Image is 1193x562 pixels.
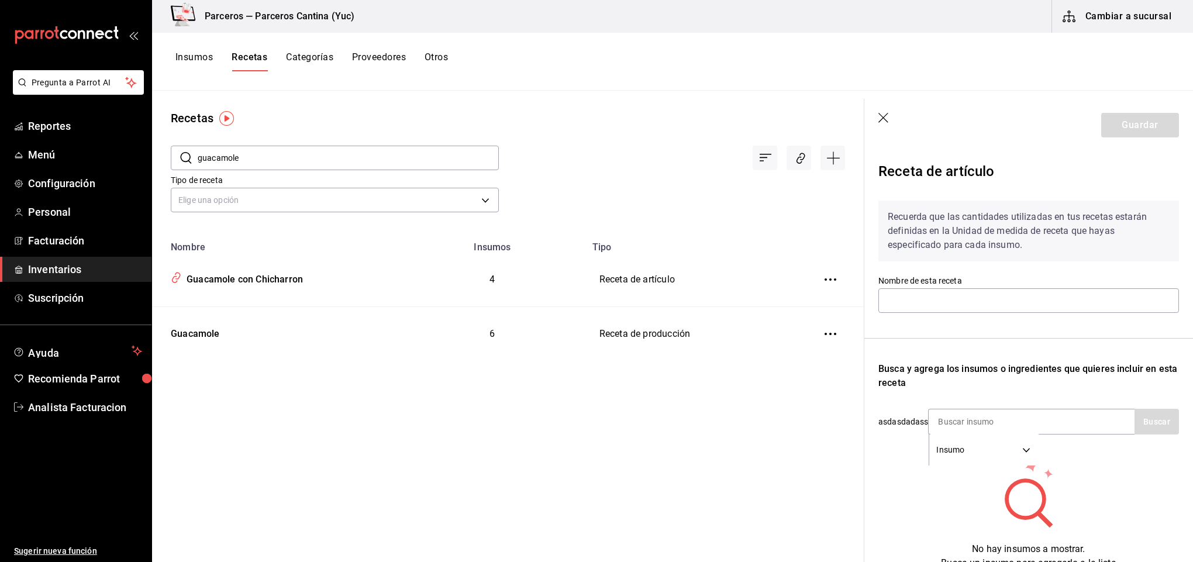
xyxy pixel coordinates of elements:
img: Tooltip marker [219,111,234,126]
span: Facturación [28,233,142,249]
span: Ayuda [28,344,127,358]
div: Guacamole con Chicharron [182,268,303,287]
span: Pregunta a Parrot AI [32,77,126,89]
button: Otros [425,51,448,71]
td: Receta de producción [585,307,802,361]
span: Personal [28,204,142,220]
div: Receta de artículo [878,156,1179,191]
a: Pregunta a Parrot AI [8,85,144,97]
button: open_drawer_menu [129,30,138,40]
span: Recomienda Parrot [28,371,142,387]
span: Sugerir nueva función [14,545,142,557]
div: Ordenar por [753,146,777,170]
span: Suscripción [28,290,142,306]
span: 6 [489,328,495,339]
th: Insumos [399,235,585,253]
div: navigation tabs [175,51,448,71]
span: Inventarios [28,261,142,277]
div: Recetas [171,109,213,127]
div: Insumo [929,434,1040,466]
span: Analista Facturacion [28,399,142,415]
th: Nombre [152,235,399,253]
span: Reportes [28,118,142,134]
div: Busca y agrega los insumos o ingredientes que quieres incluir en esta receta [878,362,1179,390]
button: Proveedores [352,51,406,71]
button: Recetas [232,51,267,71]
div: asdasdadass [878,409,1179,435]
label: Nombre de esta receta [878,277,1179,285]
label: Tipo de receta [171,176,499,184]
td: Receta de artículo [585,253,802,307]
span: 4 [489,274,495,285]
table: inventoriesTable [152,235,864,361]
div: Agregar receta [820,146,845,170]
button: Pregunta a Parrot AI [13,70,144,95]
button: Categorías [286,51,333,71]
span: Configuración [28,175,142,191]
h3: Parceros — Parceros Cantina (Yuc) [195,9,354,23]
div: Asociar recetas [787,146,811,170]
input: Buscar nombre de receta [198,146,499,170]
div: Recuerda que las cantidades utilizadas en tus recetas estarán definidas en la Unidad de medida de... [878,201,1179,261]
input: Buscar insumo [929,409,1046,434]
button: Insumos [175,51,213,71]
div: Guacamole [166,323,220,341]
div: Elige una opción [171,188,499,212]
th: Tipo [585,235,802,253]
span: Menú [28,147,142,163]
